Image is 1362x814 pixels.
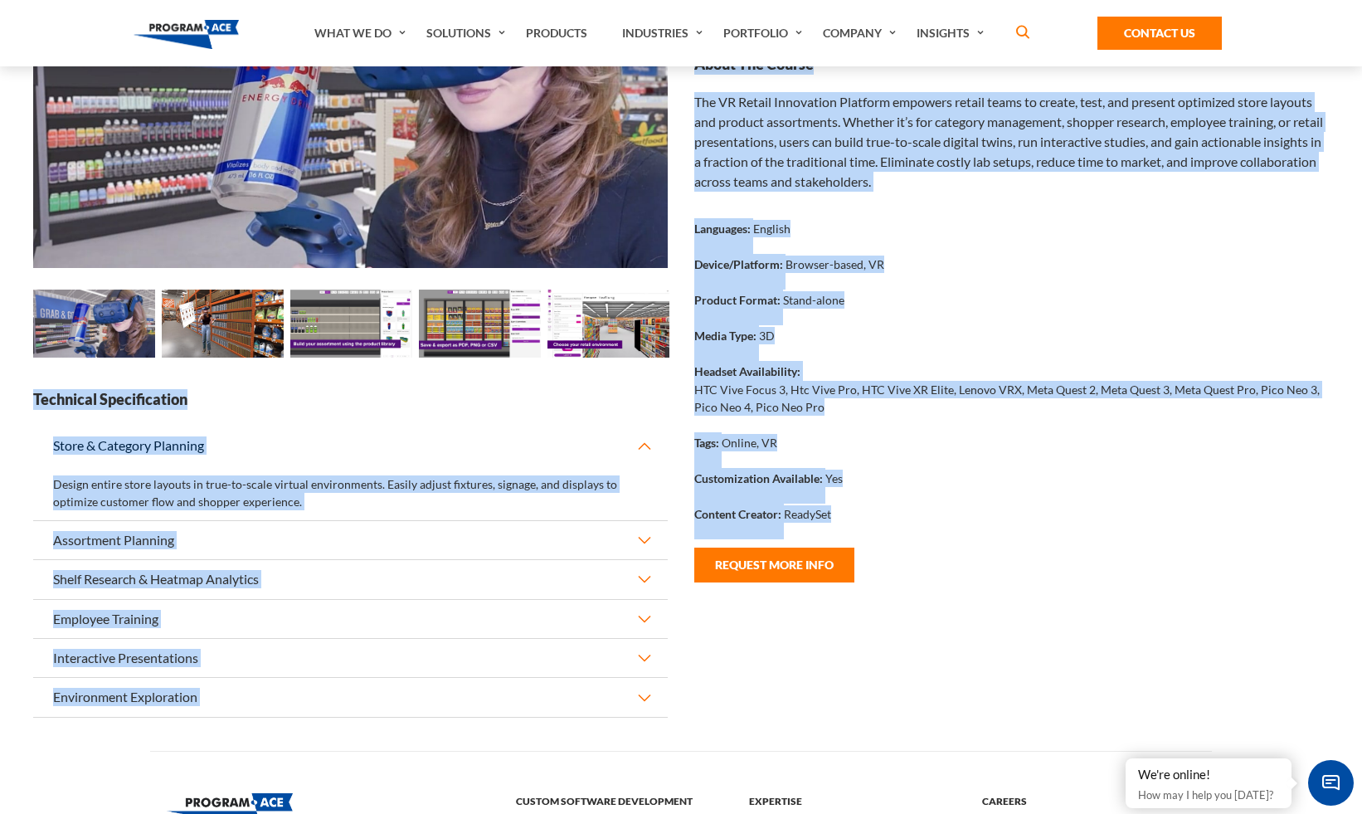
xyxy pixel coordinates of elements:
[694,507,781,521] strong: Content Creator:
[1308,760,1354,806] span: Chat Widget
[1138,785,1279,805] p: How may I help you [DATE]?
[786,256,884,273] p: Browser-based, VR
[694,329,756,343] strong: Media Type:
[547,290,669,358] img: VR Retail Innovation Platform - Preview 4
[134,20,239,49] img: Program-Ace
[33,560,668,598] button: Shelf Research & Heatmap Analytics
[290,290,412,358] img: VR Retail Innovation Platform - Preview 2
[162,290,284,358] img: VR Retail Innovation Platform - Preview 1
[694,222,751,236] strong: Languages:
[982,793,1195,810] strong: Careers
[33,465,668,520] div: Design entire store layouts in true-to-scale virtual environments. Easily adjust fixtures, signag...
[749,793,962,810] strong: Expertise
[33,290,155,358] img: VR Retail Innovation Platform - Preview 0
[33,639,668,677] button: Interactive Presentations
[419,290,541,358] img: VR Retail Innovation Platform - Preview 3
[33,389,668,410] strong: Technical Specification
[759,327,775,344] p: 3D
[722,434,777,451] p: Online, VR
[33,678,668,716] button: Environment Exploration
[33,426,668,465] button: Store & Category Planning
[694,293,781,307] strong: Product Format:
[33,600,668,638] button: Employee Training
[694,364,800,378] strong: Headset Availability:
[749,795,962,807] a: Expertise
[694,548,854,582] button: Request More Info
[694,257,783,271] strong: Device/Platform:
[694,436,719,450] strong: Tags:
[784,505,831,523] p: ReadySet
[783,291,844,309] p: Stand-alone
[825,470,843,487] p: Yes
[694,92,1329,192] div: The VR Retail Innovation Platform empowers retail teams to create, test, and present optimized st...
[694,381,1329,416] p: HTC Vive Focus 3, Htc Vive Pro, HTC Vive XR Elite, Lenovo VRX, Meta Quest 2, Meta Quest 3, Meta Q...
[753,220,790,237] p: English
[33,521,668,559] button: Assortment Planning
[694,471,823,485] strong: Customization Available:
[1138,767,1279,783] div: We're online!
[1097,17,1222,50] a: Contact Us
